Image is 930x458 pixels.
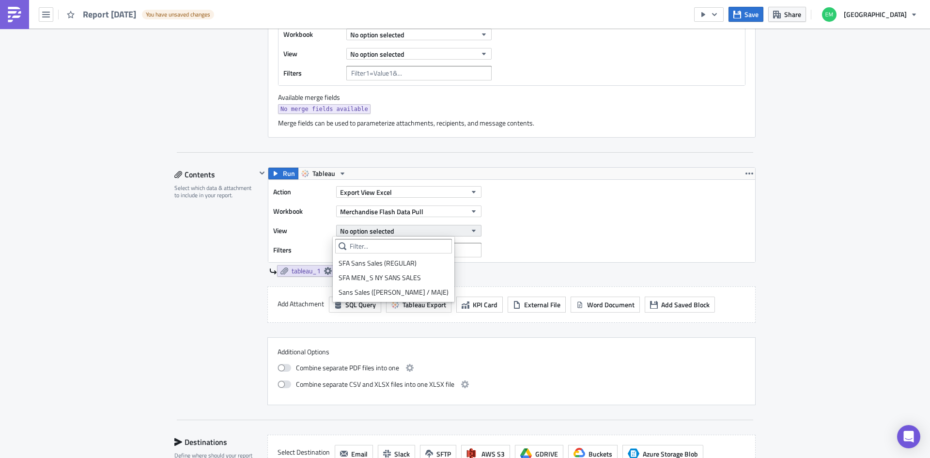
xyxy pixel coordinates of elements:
button: Merchandise Flash Data Pull [336,205,481,217]
div: Contents [174,167,256,182]
button: Tableau [298,168,350,179]
span: tableau_1 [292,267,321,275]
span: Merchandise Flash Data Pull [340,206,423,217]
img: PushMetrics [7,7,22,22]
input: Filter... [335,239,452,253]
label: View [283,47,341,61]
a: tableau_1 [277,265,335,277]
button: Word Document [571,297,640,313]
div: Merge fields can be used to parameterize attachments, recipients, and message contents. [278,119,745,127]
label: Filters [283,66,341,80]
span: Word Document [587,300,635,310]
div: Sans Sales ([PERSON_NAME] / MAJE) [339,287,449,297]
span: KPI Card [473,300,497,310]
span: Share [784,9,801,19]
span: Combine separate CSV and XLSX files into one XLSX file [296,379,454,390]
button: KPI Card [456,297,503,313]
div: SFA MEN_S NY SANS SALES [339,273,449,283]
span: Export View Excel [340,187,392,197]
span: Tableau [312,168,335,179]
span: [GEOGRAPHIC_DATA] [844,9,907,19]
div: SFA Sans Sales (REGULAR) [339,258,449,268]
input: Filter1=Value1&... [346,66,492,80]
button: No option selected [346,48,492,60]
span: Combine separate PDF files into one [296,362,399,374]
button: Hide content [256,167,268,179]
span: No option selected [340,226,394,236]
span: You have unsaved changes [146,11,210,18]
span: Report [DATE] [83,9,137,20]
div: Open Intercom Messenger [897,425,920,448]
button: Tableau Export [386,297,451,313]
span: Run [283,168,295,179]
label: Workbook [273,204,331,219]
label: View [273,223,331,238]
div: Select which data & attachment to include in your report. [174,184,256,199]
span: External File [524,300,560,310]
label: Additional Options [278,347,745,356]
button: Save [728,7,763,22]
button: No option selected [336,225,481,237]
button: Run [268,168,298,179]
button: Add Saved Block [645,297,715,313]
span: No option selected [350,30,404,40]
button: SQL Query [329,297,381,313]
button: Export View Excel [336,186,481,198]
span: No merge fields available [280,104,368,114]
span: SQL Query [345,300,376,310]
label: Add Attachment [278,297,324,311]
button: No option selected [346,29,492,40]
label: Action [273,185,331,199]
span: No option selected [350,49,404,59]
a: No merge fields available [278,104,371,114]
span: Save [744,9,759,19]
span: Add Saved Block [661,300,710,310]
button: External File [508,297,566,313]
span: Tableau Export [403,300,446,310]
img: Avatar [821,6,837,23]
button: [GEOGRAPHIC_DATA] [816,4,923,25]
div: Destinations [174,435,256,449]
button: Share [768,7,806,22]
label: Available merge fields [278,93,351,102]
label: Workbook [283,27,341,42]
label: Filters [273,243,331,257]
